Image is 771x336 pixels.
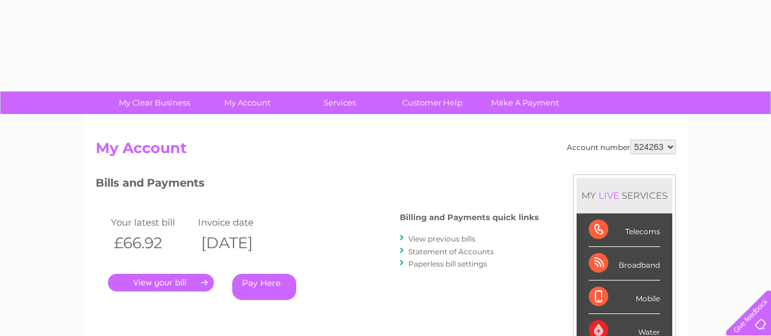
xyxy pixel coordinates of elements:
a: Pay Here [232,274,296,300]
div: Broadband [589,247,660,281]
a: Customer Help [382,91,483,114]
a: Services [290,91,390,114]
td: Your latest bill [108,214,196,231]
div: Account number [567,140,676,154]
a: View previous bills [408,234,475,243]
div: Telecoms [589,213,660,247]
h2: My Account [96,140,676,163]
td: Invoice date [195,214,283,231]
a: Paperless bill settings [408,259,487,268]
a: My Account [197,91,297,114]
a: Make A Payment [475,91,575,114]
h4: Billing and Payments quick links [400,213,539,222]
div: MY SERVICES [577,178,672,213]
a: . [108,274,214,291]
div: LIVE [596,190,622,201]
a: Statement of Accounts [408,247,494,256]
th: [DATE] [195,231,283,256]
h3: Bills and Payments [96,174,539,196]
div: Mobile [589,281,660,314]
a: My Clear Business [104,91,205,114]
th: £66.92 [108,231,196,256]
